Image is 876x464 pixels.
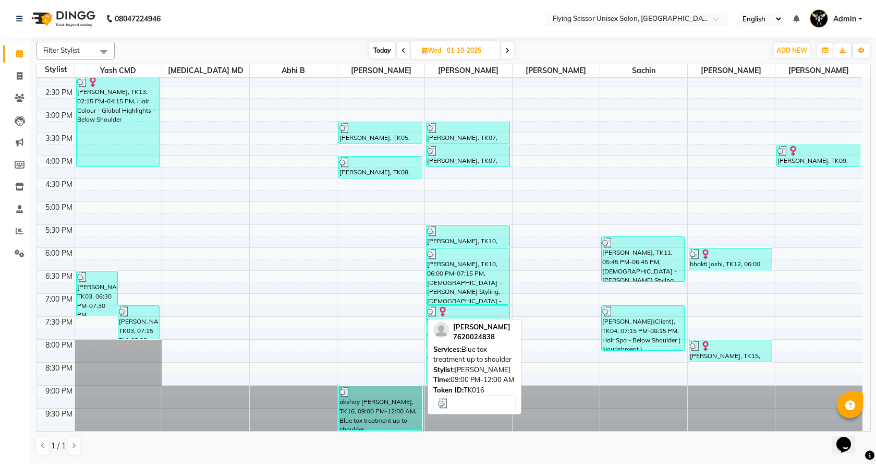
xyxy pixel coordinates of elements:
span: [PERSON_NAME] [688,64,775,77]
span: Abhi B [250,64,337,77]
div: bhakti joshi, TK12, 06:00 PM-06:30 PM, Hair - [DEMOGRAPHIC_DATA] - Hair Cut + Hair Wash + Blow Dry [689,248,772,270]
div: 7:00 PM [43,294,75,305]
div: [PERSON_NAME], TK07, 03:15 PM-03:45 PM, Hair - [DEMOGRAPHIC_DATA] - Hair Color Global [427,122,509,144]
img: logo [27,4,98,33]
div: [PERSON_NAME], TK03, 06:30 PM-07:30 PM, [DEMOGRAPHIC_DATA] Hair cut + hair wash + styling (premium) [77,271,117,316]
div: 9:30 PM [43,409,75,420]
div: [PERSON_NAME], TK03, 07:15 PM-08:00 PM, [PERSON_NAME] styling (premium) [118,306,159,339]
div: [PERSON_NAME], TK15, 08:00 PM-08:30 PM, Hair - [DEMOGRAPHIC_DATA] - Hair Cut + Hair Wash + Blow Dry [689,340,772,362]
span: [PERSON_NAME] [775,64,863,77]
div: bhagysree [PERSON_NAME], TK14, 07:15 PM-07:45 PM, [DEMOGRAPHIC_DATA] - Kids Hair Cut (Up To 8 Yrs) [427,306,509,327]
div: 2:30 PM [43,87,75,98]
span: Wed [419,46,444,54]
div: [PERSON_NAME], TK10, 05:30 PM-06:00 PM, [DEMOGRAPHIC_DATA] - Hair Cut + Hair Wash + Styling [427,225,509,247]
span: Stylist: [433,365,455,374]
button: ADD NEW [774,43,810,58]
div: 8:00 PM [43,340,75,351]
div: [PERSON_NAME], TK07, 03:45 PM-04:15 PM, [DEMOGRAPHIC_DATA] - [PERSON_NAME] Styling [427,145,509,166]
div: 6:30 PM [43,271,75,282]
div: [PERSON_NAME](Client), TK04, 07:15 PM-08:15 PM, Hair Spa - Below Shoulder ( Nourishment ) [602,306,685,350]
div: 4:00 PM [43,156,75,167]
div: 8:30 PM [43,363,75,374]
span: Today [369,42,395,58]
span: [PERSON_NAME] [513,64,600,77]
img: Admin [810,9,828,28]
div: [PERSON_NAME], TK10, 06:00 PM-07:15 PM, [DEMOGRAPHIC_DATA] - [PERSON_NAME] Styling,[DEMOGRAPHIC_D... [427,248,509,304]
span: Time: [433,375,451,384]
span: ADD NEW [776,46,807,54]
div: [PERSON_NAME], TK06, 07:45 PM-08:15 PM, [DEMOGRAPHIC_DATA] - Hair Cut + Hair Wash + Styling [427,329,509,350]
div: akshay [PERSON_NAME], TK16, 09:00 PM-12:00 AM, Blue tox treatment up to shoulder [339,386,422,430]
span: Filter Stylist [43,46,80,54]
div: 3:30 PM [43,133,75,144]
div: TK016 [433,385,516,396]
span: [PERSON_NAME] [425,64,512,77]
div: 3:00 PM [43,110,75,121]
div: [PERSON_NAME], TK05, 03:15 PM-03:45 PM, [DEMOGRAPHIC_DATA] - [PERSON_NAME] Styling [339,122,422,144]
div: [PERSON_NAME], TK08, 04:00 PM-04:30 PM, [DEMOGRAPHIC_DATA] - [PERSON_NAME] Styling [339,157,422,178]
div: 09:00 PM-12:00 AM [433,375,516,385]
span: Blue tox treatment up to shoulder [433,345,512,364]
div: 9:00 PM [43,386,75,397]
img: profile [433,322,449,338]
span: [MEDICAL_DATA] MD [162,64,249,77]
span: Token ID: [433,386,464,394]
iframe: chat widget [832,422,866,454]
span: Admin [833,14,856,25]
div: 5:30 PM [43,225,75,236]
b: 08047224946 [115,4,161,33]
div: 4:30 PM [43,179,75,190]
span: [PERSON_NAME] [337,64,424,77]
div: 7:30 PM [43,317,75,328]
div: [PERSON_NAME] [433,365,516,375]
div: [PERSON_NAME], TK09, 03:45 PM-04:15 PM, Beauty - Threading - Eye Brows,Beauty - Threading - Forehead [777,145,860,166]
span: 1 / 1 [51,441,66,451]
span: [PERSON_NAME] [453,323,510,331]
div: [PERSON_NAME], TK13, 02:15 PM-04:15 PM, Hair Colour - Global Highlights - Below Shoulder [77,76,160,166]
div: 6:00 PM [43,248,75,259]
div: 7620024838 [453,332,510,342]
span: Yash CMD [75,64,162,77]
span: Services: [433,345,461,353]
div: [PERSON_NAME](Client), TK04, 08:15 PM-09:00 PM, Hair spa - [DEMOGRAPHIC_DATA] ( Nourishment ) [427,352,509,385]
input: 2025-10-01 [444,43,496,58]
span: sachin [600,64,687,77]
div: 5:00 PM [43,202,75,213]
div: Stylist [37,64,75,75]
div: [PERSON_NAME], TK11, 05:45 PM-06:45 PM, [DEMOGRAPHIC_DATA] - [PERSON_NAME] Styling,[DEMOGRAPHIC_D... [602,237,685,281]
